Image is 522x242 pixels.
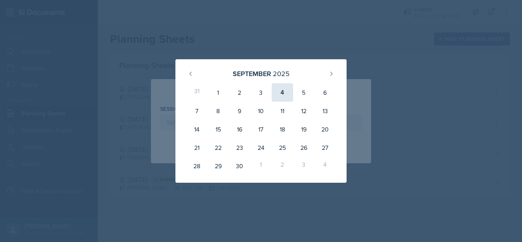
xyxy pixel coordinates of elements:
div: 2 [229,83,250,102]
div: 18 [272,120,293,138]
div: 14 [186,120,208,138]
div: 19 [293,120,314,138]
div: 24 [250,138,272,157]
div: 1 [250,157,272,175]
div: 30 [229,157,250,175]
div: 3 [293,157,314,175]
div: 7 [186,102,208,120]
div: 8 [208,102,229,120]
div: 28 [186,157,208,175]
div: 10 [250,102,272,120]
div: 4 [272,83,293,102]
div: 2025 [273,68,290,79]
div: September [233,68,271,79]
div: 21 [186,138,208,157]
div: 11 [272,102,293,120]
div: 12 [293,102,314,120]
div: 22 [208,138,229,157]
div: 4 [314,157,336,175]
div: 25 [272,138,293,157]
div: 13 [314,102,336,120]
div: 6 [314,83,336,102]
div: 27 [314,138,336,157]
div: 16 [229,120,250,138]
div: 17 [250,120,272,138]
div: 9 [229,102,250,120]
div: 2 [272,157,293,175]
div: 23 [229,138,250,157]
div: 1 [208,83,229,102]
div: 3 [250,83,272,102]
div: 15 [208,120,229,138]
div: 31 [186,83,208,102]
div: 29 [208,157,229,175]
div: 5 [293,83,314,102]
div: 26 [293,138,314,157]
div: 20 [314,120,336,138]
